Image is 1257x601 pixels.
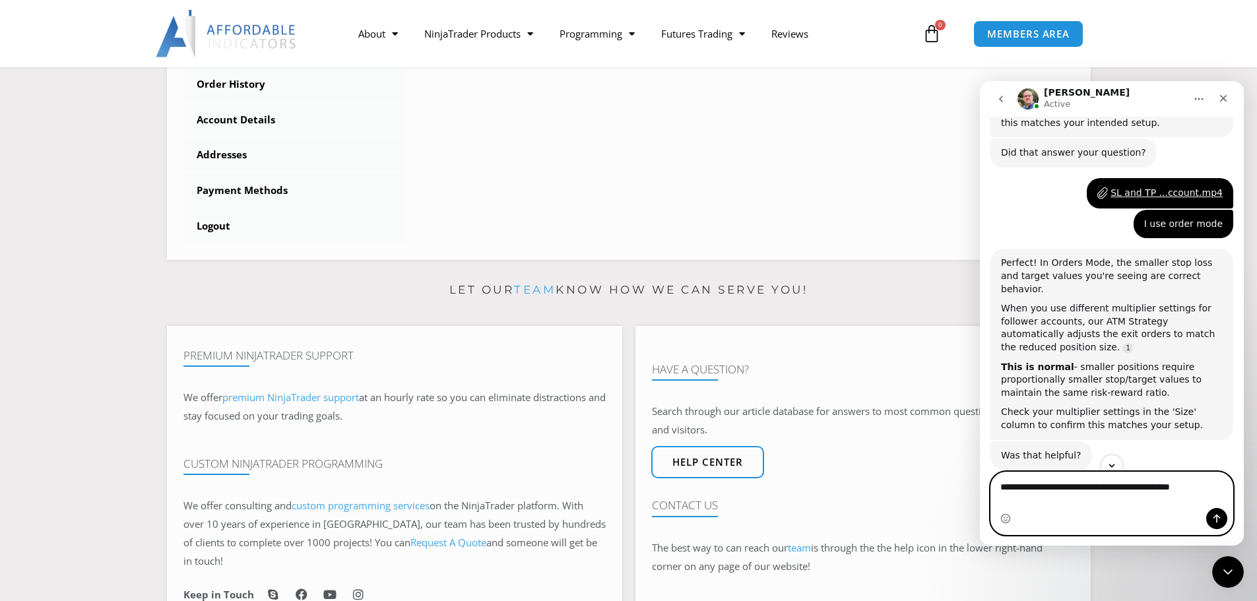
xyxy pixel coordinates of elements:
a: premium NinjaTrader support [222,391,359,404]
h4: Contact Us [652,499,1074,512]
a: Payment Methods [183,174,406,208]
a: team [788,541,811,554]
a: Order History [183,67,406,102]
p: The best way to can reach our is through the the help icon in the lower right-hand corner on any ... [652,539,1074,576]
a: team [514,283,556,296]
nav: Menu [345,18,919,49]
a: custom programming services [292,499,430,512]
a: Account Details [183,103,406,137]
a: Request A Quote [410,536,486,549]
span: 0 [935,20,946,30]
span: at an hourly rate so you can eliminate distractions and stay focused on your trading goals. [183,391,606,422]
a: NinjaTrader Products [411,18,546,49]
h4: Have A Question? [652,363,1074,376]
a: Programming [546,18,648,49]
p: Let our know how we can serve you! [167,280,1091,301]
p: Search through our article database for answers to most common questions from customers and visit... [652,402,1074,439]
a: Help center [651,446,764,478]
span: Help center [672,457,743,467]
iframe: Intercom live chat [1212,556,1244,588]
a: About [345,18,411,49]
h4: Custom NinjaTrader Programming [183,457,606,470]
h6: Keep in Touch [183,588,254,601]
span: We offer [183,391,222,404]
img: LogoAI | Affordable Indicators – NinjaTrader [156,10,298,57]
span: We offer consulting and [183,499,430,512]
a: 0 [903,15,961,53]
iframe: Intercom live chat [980,81,1244,546]
span: on the NinjaTrader platform. With over 10 years of experience in [GEOGRAPHIC_DATA], our team has ... [183,499,606,567]
a: Logout [183,209,406,243]
a: Futures Trading [648,18,758,49]
span: MEMBERS AREA [987,29,1070,39]
h4: Premium NinjaTrader Support [183,349,606,362]
a: MEMBERS AREA [973,20,1083,47]
a: Reviews [758,18,822,49]
a: Addresses [183,138,406,172]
